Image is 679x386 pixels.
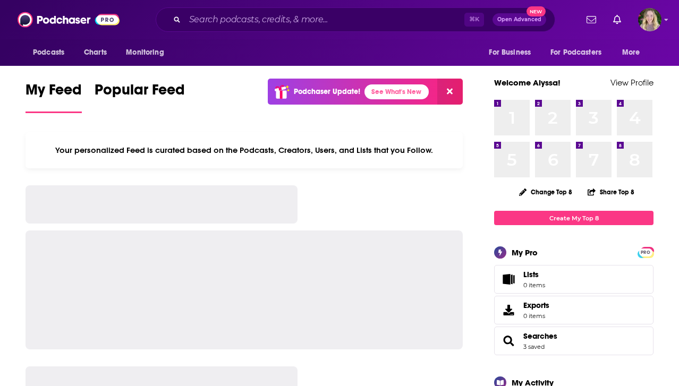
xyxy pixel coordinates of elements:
[493,13,546,26] button: Open AdvancedNew
[615,42,653,63] button: open menu
[512,247,538,258] div: My Pro
[582,11,600,29] a: Show notifications dropdown
[587,182,635,202] button: Share Top 8
[494,296,653,324] a: Exports
[185,11,464,28] input: Search podcasts, credits, & more...
[610,78,653,88] a: View Profile
[26,42,78,63] button: open menu
[494,211,653,225] a: Create My Top 8
[622,45,640,60] span: More
[364,84,429,99] a: See What's New
[95,81,185,105] span: Popular Feed
[481,42,544,63] button: open menu
[126,45,164,60] span: Monitoring
[513,185,579,199] button: Change Top 8
[523,312,549,320] span: 0 items
[550,45,601,60] span: For Podcasters
[638,8,661,31] img: User Profile
[26,81,82,113] a: My Feed
[523,343,545,350] a: 3 saved
[544,42,617,63] button: open menu
[156,7,555,32] div: Search podcasts, credits, & more...
[26,132,463,168] div: Your personalized Feed is curated based on the Podcasts, Creators, Users, and Lists that you Follow.
[118,42,177,63] button: open menu
[523,301,549,310] span: Exports
[523,281,545,289] span: 0 items
[498,333,519,348] a: Searches
[497,17,541,22] span: Open Advanced
[77,42,113,63] a: Charts
[294,87,360,96] p: Podchaser Update!
[639,248,652,256] a: PRO
[523,270,545,279] span: Lists
[18,10,120,30] img: Podchaser - Follow, Share and Rate Podcasts
[84,45,107,60] span: Charts
[26,81,82,105] span: My Feed
[494,327,653,355] span: Searches
[494,78,561,88] a: Welcome Alyssa!
[523,270,539,279] span: Lists
[489,45,531,60] span: For Business
[609,11,625,29] a: Show notifications dropdown
[498,303,519,318] span: Exports
[33,45,64,60] span: Podcasts
[523,331,557,341] a: Searches
[527,6,546,16] span: New
[498,272,519,287] span: Lists
[638,8,661,31] span: Logged in as lauren19365
[494,265,653,294] a: Lists
[639,248,652,256] span: PRO
[464,13,484,27] span: ⌘ K
[638,8,661,31] button: Show profile menu
[95,81,185,113] a: Popular Feed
